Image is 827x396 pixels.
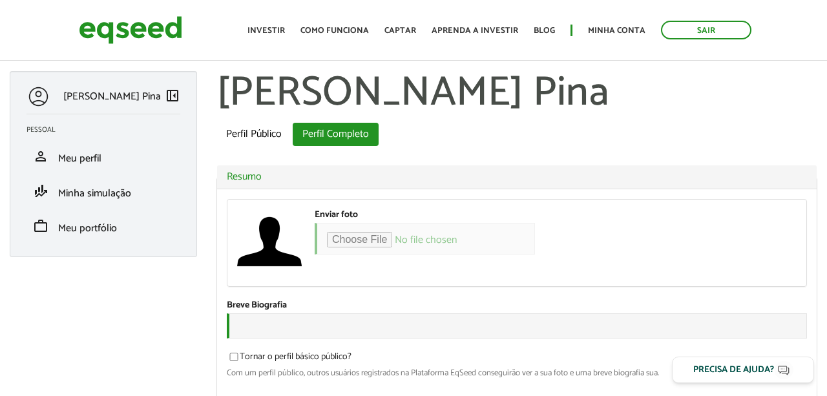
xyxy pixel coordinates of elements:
a: Perfil Público [216,123,291,146]
a: personMeu perfil [26,149,180,164]
label: Breve Biografia [227,301,287,310]
span: person [33,149,48,164]
a: Perfil Completo [293,123,379,146]
span: left_panel_close [165,88,180,103]
a: Ver perfil do usuário. [237,209,302,274]
span: Meu portfólio [58,220,117,237]
label: Enviar foto [315,211,358,220]
li: Minha simulação [17,174,190,209]
a: Colapsar menu [165,88,180,106]
a: finance_modeMinha simulação [26,183,180,199]
a: Blog [534,26,555,35]
div: Com um perfil público, outros usuários registrados na Plataforma EqSeed conseguirão ver a sua fot... [227,369,807,377]
label: Tornar o perfil básico público? [227,353,351,366]
span: Minha simulação [58,185,131,202]
img: EqSeed [79,13,182,47]
a: Como funciona [300,26,369,35]
a: Aprenda a investir [432,26,518,35]
li: Meu portfólio [17,209,190,244]
span: finance_mode [33,183,48,199]
a: Minha conta [588,26,645,35]
span: work [33,218,48,234]
a: workMeu portfólio [26,218,180,234]
span: Meu perfil [58,150,101,167]
a: Resumo [227,172,807,182]
a: Investir [247,26,285,35]
input: Tornar o perfil básico público? [222,353,246,361]
p: [PERSON_NAME] Pina [63,90,161,103]
h2: Pessoal [26,126,190,134]
img: Foto de Eduardo Becker Pina [237,209,302,274]
a: Captar [384,26,416,35]
li: Meu perfil [17,139,190,174]
h1: [PERSON_NAME] Pina [216,71,817,116]
a: Sair [661,21,751,39]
